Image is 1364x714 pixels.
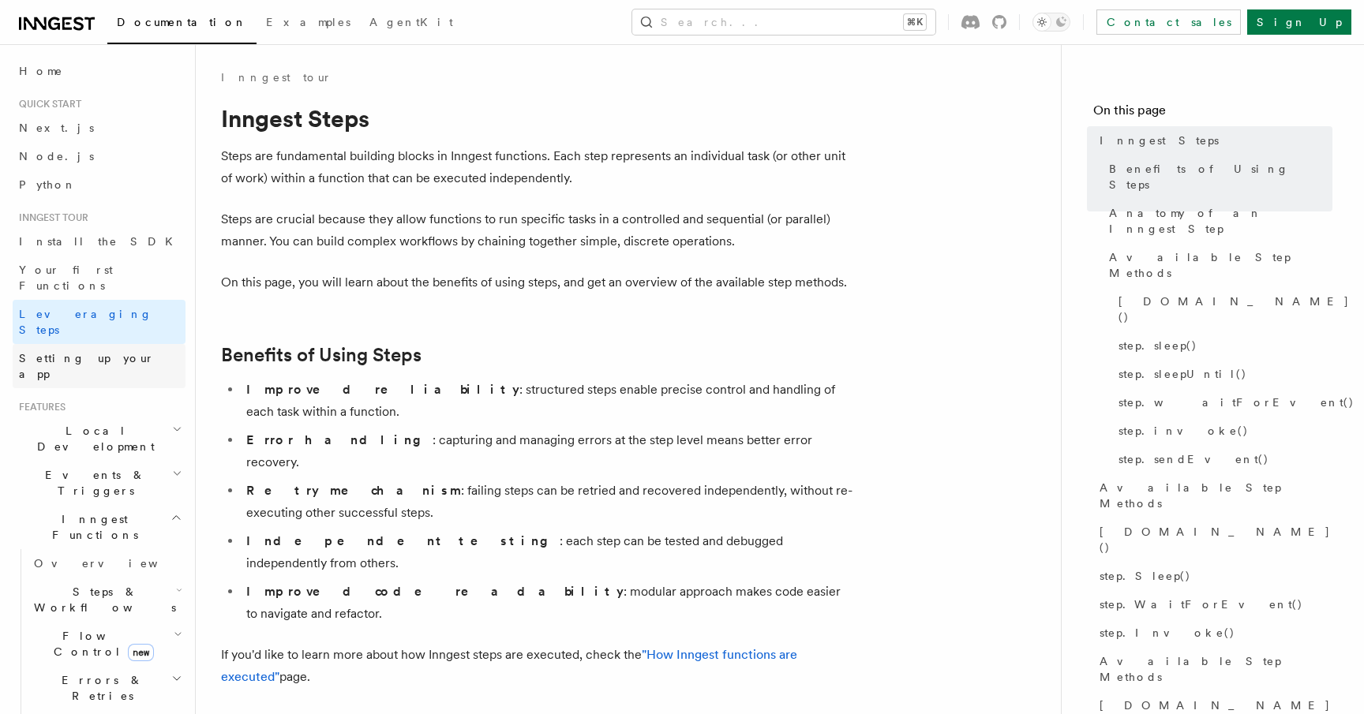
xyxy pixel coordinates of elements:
span: step.invoke() [1119,423,1249,439]
a: Inngest Steps [1093,126,1332,155]
a: Install the SDK [13,227,185,256]
span: Node.js [19,150,94,163]
span: step.sleepUntil() [1119,366,1247,382]
button: Flow Controlnew [28,622,185,666]
a: Python [13,170,185,199]
p: Steps are fundamental building blocks in Inngest functions. Each step represents an individual ta... [221,145,852,189]
li: : capturing and managing errors at the step level means better error recovery. [242,429,852,473]
span: Steps & Workflows [28,584,176,615]
a: Documentation [107,5,257,44]
span: Inngest Steps [1100,133,1219,148]
a: Available Step Methods [1093,473,1332,518]
a: Your first Functions [13,256,185,300]
a: step.invoke() [1112,417,1332,445]
a: Contact sales [1096,9,1241,35]
span: [DOMAIN_NAME]() [1100,524,1332,555]
a: Setting up your app [13,344,185,388]
li: : modular approach makes code easier to navigate and refactor. [242,581,852,625]
p: On this page, you will learn about the benefits of using steps, and get an overview of the availa... [221,271,852,293]
a: [DOMAIN_NAME]() [1112,287,1332,331]
span: step.Invoke() [1100,625,1235,641]
span: Available Step Methods [1100,480,1332,511]
span: Events & Triggers [13,467,172,499]
a: step.sleepUntil() [1112,360,1332,388]
span: Your first Functions [19,264,113,292]
span: Features [13,401,66,413]
span: Install the SDK [19,235,182,248]
span: Inngest Functions [13,511,170,543]
span: step.sendEvent() [1119,451,1269,467]
a: step.waitForEvent() [1112,388,1332,417]
button: Local Development [13,417,185,461]
a: Sign Up [1247,9,1351,35]
span: Flow Control [28,628,174,660]
a: Next.js [13,114,185,142]
a: step.Invoke() [1093,619,1332,647]
kbd: ⌘K [904,14,926,30]
span: step.waitForEvent() [1119,394,1355,410]
a: AgentKit [360,5,463,43]
h4: On this page [1093,101,1332,126]
a: Examples [257,5,360,43]
button: Errors & Retries [28,666,185,710]
li: : each step can be tested and debugged independently from others. [242,530,852,574]
a: Home [13,57,185,85]
a: [DOMAIN_NAME]() [1093,518,1332,562]
li: : structured steps enable precise control and handling of each task within a function. [242,379,852,423]
span: new [128,644,154,661]
a: Inngest tour [221,69,332,85]
span: step.Sleep() [1100,568,1191,584]
a: Benefits of Using Steps [221,344,422,366]
a: Benefits of Using Steps [1103,155,1332,199]
span: Errors & Retries [28,672,171,704]
span: Available Step Methods [1109,249,1332,281]
span: Leveraging Steps [19,308,152,336]
a: Available Step Methods [1093,647,1332,691]
span: step.WaitForEvent() [1100,596,1303,612]
span: Local Development [13,423,172,454]
a: step.sleep() [1112,331,1332,360]
span: Documentation [117,16,247,28]
span: step.sleep() [1119,338,1197,353]
strong: Independent testing [246,533,560,548]
span: Setting up your app [19,352,155,380]
span: Overview [34,557,197,570]
p: Steps are crucial because they allow functions to run specific tasks in a controlled and sequenti... [221,208,852,252]
a: Anatomy of an Inngest Step [1103,199,1332,243]
strong: Retry mechanism [246,483,461,498]
strong: Improved reliability [246,382,519,397]
span: Inngest tour [13,211,88,224]
span: Anatomy of an Inngest Step [1109,205,1332,237]
strong: Error handling [246,432,433,447]
button: Search...⌘K [632,9,935,35]
p: If you'd like to learn more about how Inngest steps are executed, check the page. [221,644,852,688]
a: Leveraging Steps [13,300,185,344]
button: Inngest Functions [13,505,185,549]
a: Overview [28,549,185,578]
span: [DOMAIN_NAME]() [1119,293,1350,325]
strong: Improved code readability [246,584,624,599]
span: Next.js [19,121,94,134]
button: Toggle dark mode [1032,13,1070,32]
a: step.sendEvent() [1112,445,1332,473]
span: Python [19,178,77,191]
a: step.WaitForEvent() [1093,590,1332,619]
a: step.Sleep() [1093,562,1332,590]
button: Steps & Workflows [28,578,185,622]
span: Home [19,63,63,79]
span: Quick start [13,98,81,110]
span: Benefits of Using Steps [1109,161,1332,193]
span: Examples [266,16,350,28]
a: Node.js [13,142,185,170]
a: Available Step Methods [1103,243,1332,287]
span: AgentKit [369,16,453,28]
button: Events & Triggers [13,461,185,505]
span: Available Step Methods [1100,653,1332,685]
h1: Inngest Steps [221,104,852,133]
li: : failing steps can be retried and recovered independently, without re-executing other successful... [242,480,852,524]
